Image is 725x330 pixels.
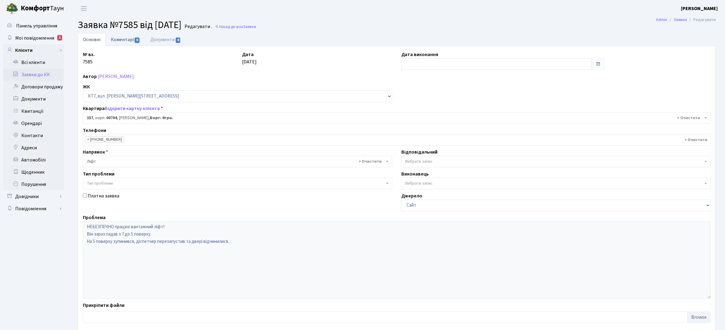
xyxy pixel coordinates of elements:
[401,192,422,200] label: Джерело
[242,51,254,58] label: Дата
[15,35,54,41] span: Мої повідомлення
[87,137,89,143] span: ×
[78,18,181,32] span: Заявка №7585 від [DATE]
[3,81,64,93] a: Договори продажу
[3,105,64,117] a: Квитанції
[88,192,119,200] label: Платна заявка
[674,16,687,23] a: Заявки
[83,112,711,124] span: <b>157</b>, корп.: <b>00704</b>, Сапронов Дмитро Валерійович, <b>Борг: 0грн.</b>
[83,73,97,80] label: Автор
[83,170,114,178] label: Тип проблеми
[3,93,64,105] a: Документи
[76,3,91,13] button: Переключити навігацію
[405,158,433,165] span: Вибрати запис
[21,3,64,14] span: Таун
[401,148,438,156] label: Відповідальний
[83,51,95,58] label: № вх.
[106,115,117,121] b: 00704
[78,51,238,70] div: 7585
[83,302,125,309] label: Прикріпити файли
[87,158,385,165] span: Ліфт
[3,166,64,178] a: Щоденник
[16,23,57,29] span: Панель управління
[401,51,438,58] label: Дата виконання
[3,44,64,56] a: Клієнти
[647,13,725,26] nav: breadcrumb
[687,16,716,23] li: Редагувати
[3,20,64,32] a: Панель управління
[57,35,62,41] div: 1
[78,33,106,46] a: Основні
[401,170,429,178] label: Виконавець
[87,115,703,121] span: <b>157</b>, корп.: <b>00704</b>, Сапронов Дмитро Валерійович, <b>Борг: 0грн.</b>
[3,178,64,190] a: Порушення
[105,105,160,112] a: Відкрити картку клієнта
[106,33,145,46] a: Коментарі
[83,105,163,112] label: Квартира
[3,142,64,154] a: Адреси
[677,115,700,121] span: Видалити всі елементи
[83,156,392,167] span: Ліфт
[83,83,90,90] label: ЖК
[83,127,106,134] label: Телефони
[83,221,711,299] textarea: НЕБЕЗПЕЧНО працює вантажний ліфт! Він зараз падав з 7 до 5 поверху. На 5 поверху зупинився, діспе...
[3,190,64,203] a: Довідники
[87,115,93,121] b: 157
[3,32,64,44] a: Мої повідомлення1
[3,154,64,166] a: Автомобілі
[405,180,433,186] span: Вибрати запис
[215,24,256,30] a: Назад до всіхЗаявки
[150,115,173,121] b: Борг: 0грн.
[87,180,113,186] span: Тип проблеми
[238,51,397,70] div: [DATE]
[6,2,18,15] img: logo.png
[359,158,382,165] span: Видалити всі елементи
[98,73,134,80] a: [PERSON_NAME]
[83,148,108,156] label: Напрямок
[176,37,181,43] span: 0
[656,16,667,23] a: Admin
[21,3,50,13] b: Комфорт
[83,214,106,221] label: Проблема
[3,56,64,69] a: Всі клієнти
[3,117,64,130] a: Орендарі
[243,24,256,30] span: Заявки
[3,203,64,215] a: Повідомлення
[145,33,186,46] a: Документи
[85,136,124,143] li: (097) 930-45-30
[3,69,64,81] a: Заявки до КК
[681,5,718,12] a: [PERSON_NAME]
[135,37,139,43] span: 0
[183,24,212,30] small: Редагувати .
[685,137,707,143] span: Видалити всі елементи
[3,130,64,142] a: Контакти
